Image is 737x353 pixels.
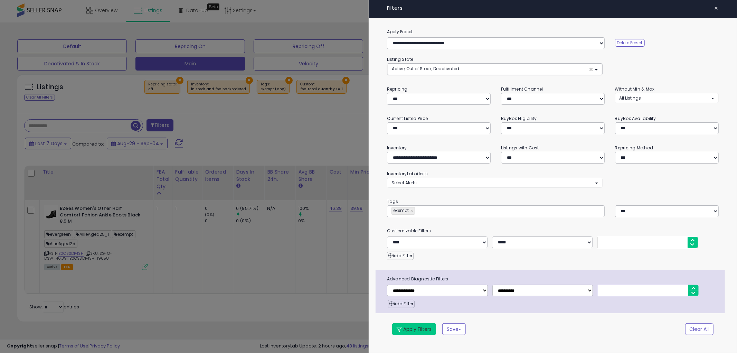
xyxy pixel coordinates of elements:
button: × [711,3,721,13]
small: Listings with Cost [501,145,539,151]
h4: Filters [387,5,719,11]
small: Tags [382,198,724,205]
label: Apply Preset: [382,28,724,36]
small: Fulfillment Channel [501,86,543,92]
span: Advanced Diagnostic Filters [382,275,725,283]
small: Listing State [387,56,414,62]
small: Current Listed Price [387,115,428,121]
small: Repricing [387,86,408,92]
a: × [410,207,415,214]
span: Select Alerts [391,180,417,186]
small: BuyBox Availability [615,115,656,121]
button: Add Filter [387,252,414,260]
button: Clear All [685,323,714,335]
button: Save [442,323,466,335]
span: Active, Out of Stock, Deactivated [392,66,459,72]
button: Delete Preset [615,39,645,47]
span: All Listings [620,95,641,101]
button: Apply Filters [392,323,436,335]
small: Customizable Filters [382,227,724,235]
small: Without Min & Max [615,86,655,92]
small: Repricing Method [615,145,653,151]
button: Add Filter [388,300,415,308]
small: BuyBox Eligibility [501,115,537,121]
small: Inventory [387,145,407,151]
button: Active, Out of Stock, Deactivated × [387,64,602,75]
span: × [714,3,719,13]
button: Select Alerts [387,178,603,188]
span: exempt [392,207,409,213]
span: × [589,66,594,73]
button: All Listings [615,93,719,103]
small: InventoryLab Alerts [387,171,428,177]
